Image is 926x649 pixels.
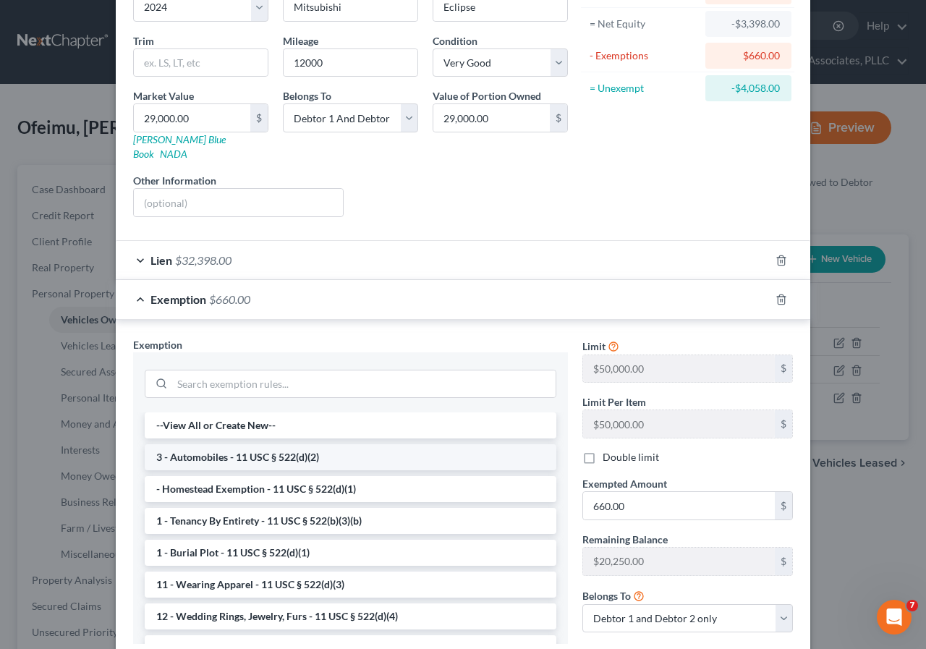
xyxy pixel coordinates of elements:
li: 11 - Wearing Apparel - 11 USC § 522(d)(3) [145,572,556,598]
li: 1 - Burial Plot - 11 USC § 522(d)(1) [145,540,556,566]
input: -- [583,355,775,383]
div: $660.00 [717,48,780,63]
div: = Unexempt [590,81,699,96]
label: Limit Per Item [582,394,646,410]
span: 7 [906,600,918,611]
a: [PERSON_NAME] Blue Book [133,133,226,160]
input: Search exemption rules... [172,370,556,398]
div: -$3,398.00 [717,17,780,31]
input: 0.00 [583,492,775,519]
span: Lien [150,253,172,267]
span: Belongs To [582,590,631,602]
span: Exempted Amount [582,478,667,490]
label: Condition [433,33,477,48]
label: Market Value [133,88,194,103]
span: $32,398.00 [175,253,231,267]
label: Remaining Balance [582,532,668,547]
div: $ [775,492,792,519]
li: 12 - Wedding Rings, Jewelry, Furs - 11 USC § 522(d)(4) [145,603,556,629]
li: 3 - Automobiles - 11 USC § 522(d)(2) [145,444,556,470]
label: Value of Portion Owned [433,88,541,103]
span: Exemption [133,339,182,351]
div: = Net Equity [590,17,699,31]
label: Double limit [603,450,659,465]
li: 1 - Tenancy By Entirety - 11 USC § 522(b)(3)(b) [145,508,556,534]
div: $ [775,410,792,438]
span: $660.00 [209,292,250,306]
div: $ [775,548,792,575]
input: ex. LS, LT, etc [134,49,268,77]
input: -- [583,410,775,438]
li: --View All or Create New-- [145,412,556,438]
div: $ [550,104,567,132]
input: -- [284,49,417,77]
input: 0.00 [433,104,550,132]
label: Other Information [133,173,216,188]
span: Limit [582,340,606,352]
input: -- [583,548,775,575]
a: NADA [160,148,187,160]
input: 0.00 [134,104,250,132]
span: Exemption [150,292,206,306]
span: Belongs To [283,90,331,102]
label: Mileage [283,33,318,48]
label: Trim [133,33,154,48]
li: - Homestead Exemption - 11 USC § 522(d)(1) [145,476,556,502]
div: - Exemptions [590,48,699,63]
div: $ [250,104,268,132]
div: $ [775,355,792,383]
iframe: Intercom live chat [877,600,912,635]
div: -$4,058.00 [717,81,780,96]
input: (optional) [134,189,343,216]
